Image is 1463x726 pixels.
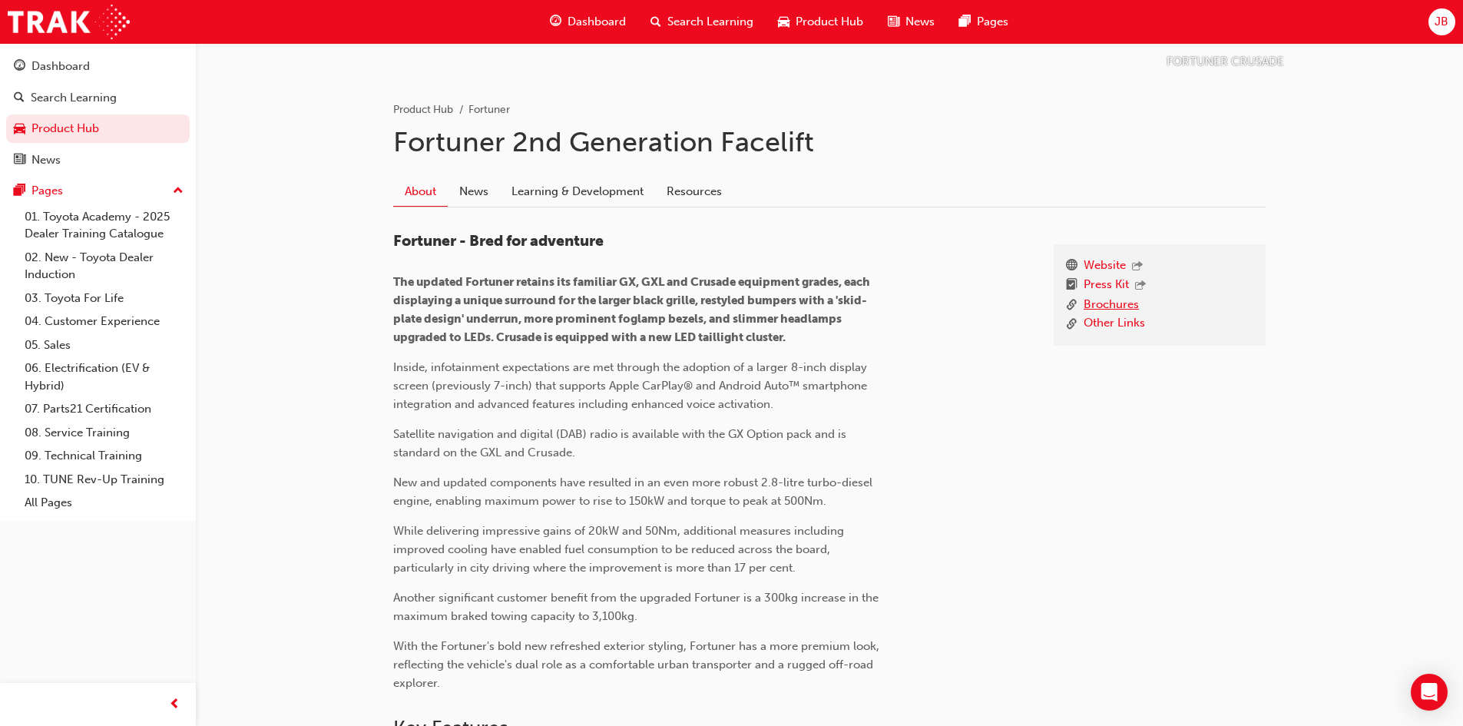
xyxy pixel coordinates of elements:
[18,333,190,357] a: 05. Sales
[977,13,1008,31] span: Pages
[1066,296,1077,315] span: link-icon
[18,246,190,287] a: 02. New - Toyota Dealer Induction
[393,524,847,575] span: While delivering impressive gains of 20kW and 50Nm, additional measures including improved coolin...
[1132,260,1143,273] span: outbound-icon
[959,12,971,31] span: pages-icon
[1066,314,1077,333] span: link-icon
[875,6,947,38] a: news-iconNews
[550,12,561,31] span: guage-icon
[1411,674,1448,711] div: Open Intercom Messenger
[1435,13,1448,31] span: JB
[18,287,190,310] a: 03. Toyota For Life
[169,695,180,714] span: prev-icon
[796,13,863,31] span: Product Hub
[14,60,25,74] span: guage-icon
[14,91,25,105] span: search-icon
[18,444,190,468] a: 09. Technical Training
[500,177,655,206] a: Learning & Development
[1428,8,1455,35] button: JB
[18,310,190,333] a: 04. Customer Experience
[173,181,184,201] span: up-icon
[393,103,453,116] a: Product Hub
[18,397,190,421] a: 07. Parts21 Certification
[468,101,510,119] li: Fortuner
[947,6,1021,38] a: pages-iconPages
[655,177,733,206] a: Resources
[18,421,190,445] a: 08. Service Training
[448,177,500,206] a: News
[18,205,190,246] a: 01. Toyota Academy - 2025 Dealer Training Catalogue
[6,114,190,143] a: Product Hub
[6,146,190,174] a: News
[1167,53,1284,71] p: FORTUNER CRUSADE
[905,13,935,31] span: News
[568,13,626,31] span: Dashboard
[393,177,448,207] a: About
[393,360,870,411] span: Inside, infotainment expectations are met through the adoption of a larger 8-inch display screen ...
[6,52,190,81] a: Dashboard
[1066,257,1077,277] span: www-icon
[18,468,190,492] a: 10. TUNE Rev-Up Training
[8,5,130,39] img: Trak
[766,6,875,38] a: car-iconProduct Hub
[888,12,899,31] span: news-icon
[393,476,875,508] span: New and updated components have resulted in an even more robust 2.8-litre turbo-diesel engine, en...
[6,84,190,112] a: Search Learning
[393,427,849,459] span: Satellite navigation and digital (DAB) radio is available with the GX Option pack and is standard...
[393,232,604,250] span: Fortuner - Bred for adventure
[1084,276,1129,296] a: Press Kit
[1084,257,1126,277] a: Website
[18,356,190,397] a: 06. Electrification (EV & Hybrid)
[31,89,117,107] div: Search Learning
[14,184,25,198] span: pages-icon
[393,591,882,623] span: Another significant customer benefit from the upgraded Fortuner is a 300kg increase in the maximu...
[6,177,190,205] button: Pages
[6,49,190,177] button: DashboardSearch LearningProduct HubNews
[18,491,190,515] a: All Pages
[667,13,753,31] span: Search Learning
[1135,280,1146,293] span: outbound-icon
[31,58,90,75] div: Dashboard
[778,12,789,31] span: car-icon
[31,151,61,169] div: News
[393,639,882,690] span: With the Fortuner's bold new refreshed exterior styling, Fortuner has a more premium look, reflec...
[14,122,25,136] span: car-icon
[31,182,63,200] div: Pages
[538,6,638,38] a: guage-iconDashboard
[393,125,1266,159] h1: Fortuner 2nd Generation Facelift
[1084,314,1145,333] a: Other Links
[14,154,25,167] span: news-icon
[1066,276,1077,296] span: booktick-icon
[1084,296,1139,315] a: Brochures
[650,12,661,31] span: search-icon
[393,275,872,344] span: The updated Fortuner retains its familiar GX, GXL and Crusade equipment grades, each displaying a...
[638,6,766,38] a: search-iconSearch Learning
